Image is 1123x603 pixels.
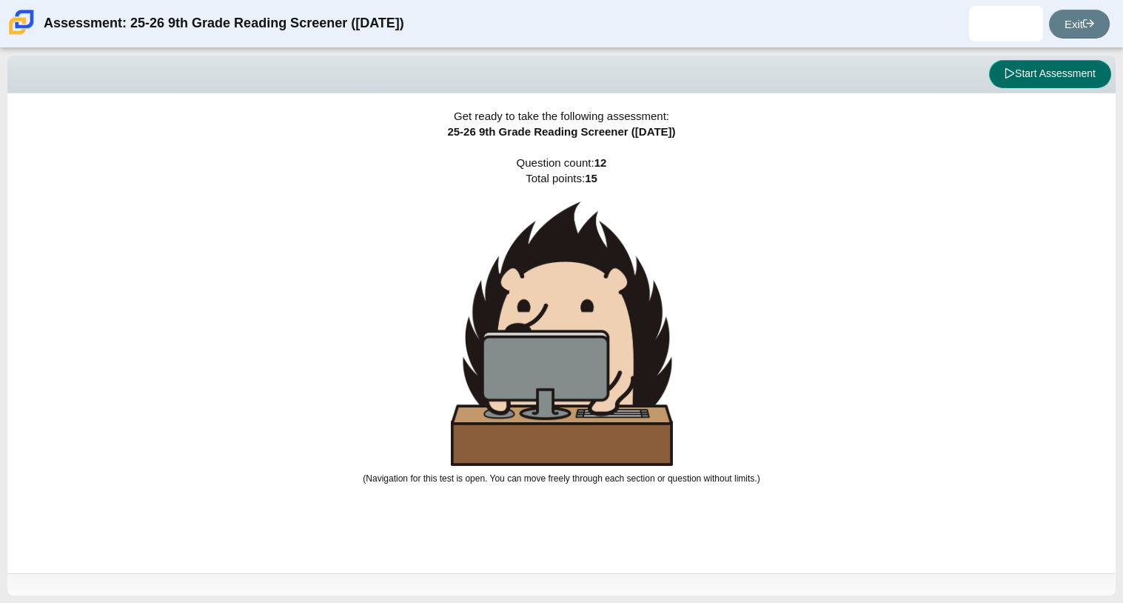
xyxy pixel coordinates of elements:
span: Question count: Total points: [363,156,760,484]
span: Get ready to take the following assessment: [454,110,669,122]
img: Carmen School of Science & Technology [6,7,37,38]
small: (Navigation for this test is open. You can move freely through each section or question without l... [363,473,760,484]
img: nyiana.wells.2BFpGr [994,12,1018,36]
a: Carmen School of Science & Technology [6,27,37,40]
span: 25-26 9th Grade Reading Screener ([DATE]) [447,125,675,138]
a: Exit [1049,10,1110,39]
b: 15 [585,172,597,184]
b: 12 [594,156,607,169]
img: hedgehog-behind-computer-large.png [451,201,673,466]
div: Assessment: 25-26 9th Grade Reading Screener ([DATE]) [44,6,404,41]
button: Start Assessment [989,60,1111,88]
